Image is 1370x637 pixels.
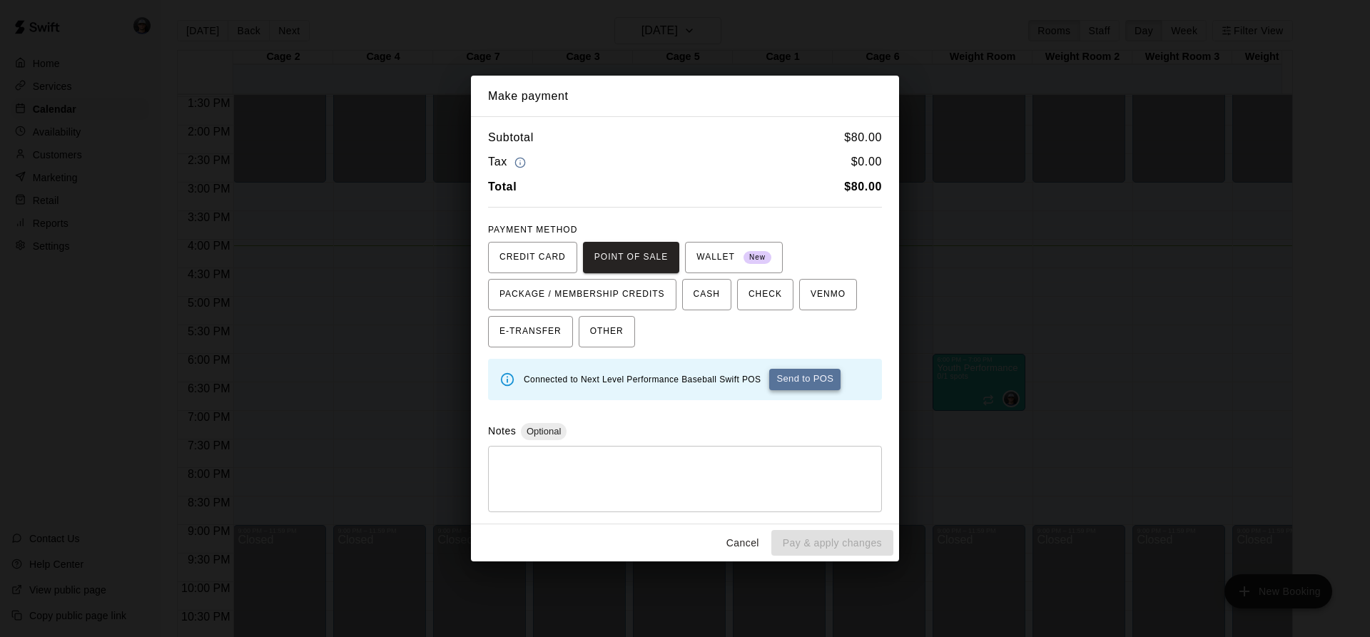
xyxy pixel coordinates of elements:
button: CREDIT CARD [488,242,577,273]
span: CASH [694,283,720,306]
span: POINT OF SALE [594,246,668,269]
h6: $ 0.00 [851,153,882,172]
button: POINT OF SALE [583,242,679,273]
span: VENMO [811,283,846,306]
h6: $ 80.00 [844,128,882,147]
span: CHECK [749,283,782,306]
label: Notes [488,425,516,437]
span: E-TRANSFER [499,320,562,343]
button: VENMO [799,279,857,310]
button: OTHER [579,316,635,347]
span: OTHER [590,320,624,343]
span: WALLET [696,246,771,269]
button: WALLET New [685,242,783,273]
button: CHECK [737,279,793,310]
button: Send to POS [769,369,841,390]
h2: Make payment [471,76,899,117]
button: Cancel [720,530,766,556]
span: PAYMENT METHOD [488,225,577,235]
span: Connected to Next Level Performance Baseball Swift POS [524,374,761,384]
b: Total [488,180,517,193]
button: PACKAGE / MEMBERSHIP CREDITS [488,279,676,310]
h6: Subtotal [488,128,534,147]
button: CASH [682,279,731,310]
span: PACKAGE / MEMBERSHIP CREDITS [499,283,665,306]
b: $ 80.00 [844,180,882,193]
span: CREDIT CARD [499,246,566,269]
h6: Tax [488,153,529,172]
span: Optional [521,426,567,437]
button: E-TRANSFER [488,316,573,347]
span: New [744,248,771,267]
